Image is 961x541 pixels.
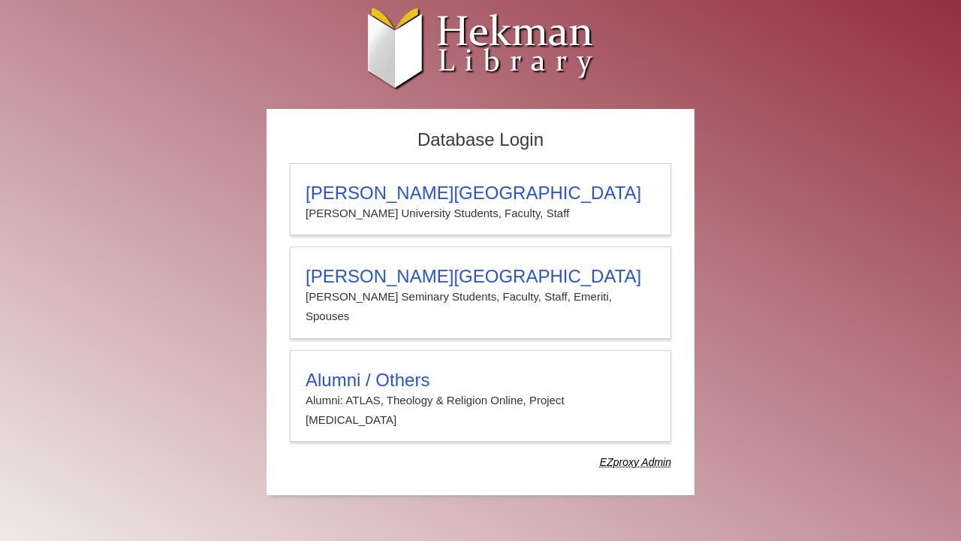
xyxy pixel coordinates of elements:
[306,204,655,223] p: [PERSON_NAME] University Students, Faculty, Staff
[600,456,671,468] dfn: Use Alumni login
[290,246,671,339] a: [PERSON_NAME][GEOGRAPHIC_DATA][PERSON_NAME] Seminary Students, Faculty, Staff, Emeriti, Spouses
[282,125,679,156] h2: Database Login
[306,287,655,327] p: [PERSON_NAME] Seminary Students, Faculty, Staff, Emeriti, Spouses
[306,370,655,431] summary: Alumni / OthersAlumni: ATLAS, Theology & Religion Online, Project [MEDICAL_DATA]
[306,391,655,431] p: Alumni: ATLAS, Theology & Religion Online, Project [MEDICAL_DATA]
[306,370,655,391] h3: Alumni / Others
[290,163,671,235] a: [PERSON_NAME][GEOGRAPHIC_DATA][PERSON_NAME] University Students, Faculty, Staff
[306,183,655,204] h3: [PERSON_NAME][GEOGRAPHIC_DATA]
[306,266,655,287] h3: [PERSON_NAME][GEOGRAPHIC_DATA]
